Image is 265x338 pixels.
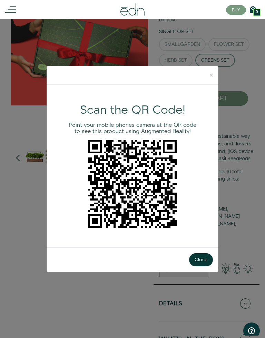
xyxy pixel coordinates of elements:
h4: Point your mobile phones camera at the QR code to see this product using Augmented Reality! [66,122,199,134]
iframe: Opens a widget where you can find more information [243,322,260,336]
button: Close [204,66,218,84]
button: BUY [226,5,246,15]
div: https://www.edntech.com/products/smallgarden?activate_ar [66,140,199,228]
button: Close [189,253,213,266]
h1: Scan the QR Code! [66,104,199,117]
span: 0 [256,10,258,14]
img: gz5KHPKRrXEjrRbdd8Atuj4mQRuTsAFcPMDdjwJbBFwAWzR8TMJ3JyAC+DmB+x4Etgi4ALYouNnErg5gf8C1Z0ZopcrdZgAAA... [88,140,177,228]
span: × [210,70,213,80]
